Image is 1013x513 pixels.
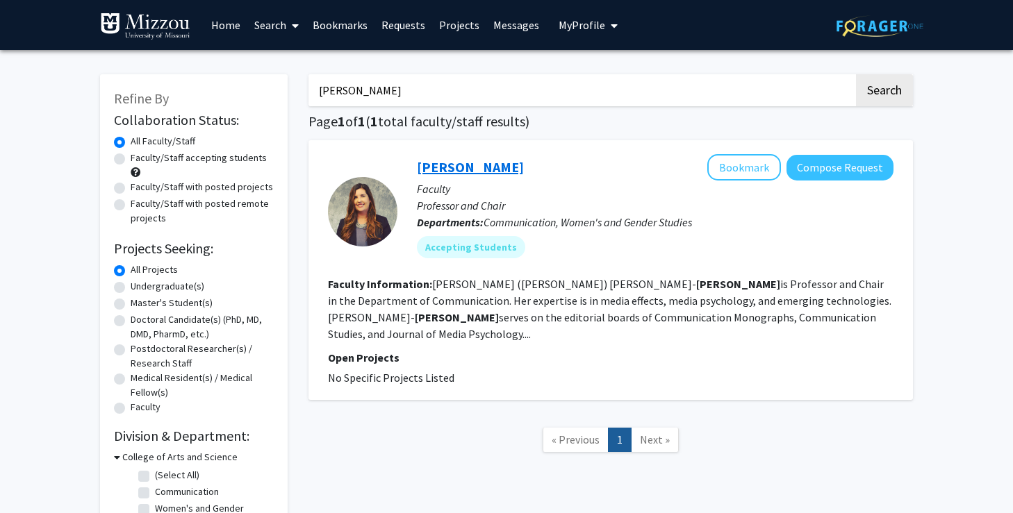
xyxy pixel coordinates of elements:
[417,158,524,176] a: [PERSON_NAME]
[486,1,546,49] a: Messages
[306,1,374,49] a: Bookmarks
[552,432,600,446] span: « Previous
[631,428,679,452] a: Next Page
[328,371,454,385] span: No Specific Projects Listed
[131,134,195,149] label: All Faculty/Staff
[131,342,274,371] label: Postdoctoral Researcher(s) / Research Staff
[131,400,160,414] label: Faculty
[114,112,274,128] h2: Collaboration Status:
[696,277,780,291] b: [PERSON_NAME]
[328,277,891,341] fg-read-more: [PERSON_NAME] ([PERSON_NAME]) [PERSON_NAME]- is Professor and Chair in the Department of Communic...
[417,236,525,258] mat-chip: Accepting Students
[114,240,274,257] h2: Projects Seeking:
[100,12,190,40] img: University of Missouri Logo
[608,428,632,452] a: 1
[10,451,59,503] iframe: Chat
[338,112,345,130] span: 1
[417,197,893,214] p: Professor and Chair
[131,279,204,294] label: Undergraduate(s)
[122,450,238,464] h3: College of Arts and Science
[155,468,199,482] label: (Select All)
[114,90,169,107] span: Refine By
[640,432,670,446] span: Next »
[358,112,365,130] span: 1
[247,1,306,49] a: Search
[837,15,923,37] img: ForagerOne Logo
[131,371,274,400] label: Medical Resident(s) / Medical Fellow(s)
[328,349,893,366] p: Open Projects
[131,296,213,310] label: Master's Student(s)
[131,262,178,277] label: All Projects
[370,112,378,130] span: 1
[417,180,893,197] p: Faculty
[856,74,913,106] button: Search
[484,215,692,229] span: Communication, Women's and Gender Studies
[308,414,913,470] nav: Page navigation
[707,154,781,180] button: Add Elizabeth Behm-Morawitz to Bookmarks
[131,196,274,226] label: Faculty/Staff with posted remote projects
[114,428,274,444] h2: Division & Department:
[155,485,219,499] label: Communication
[415,310,499,324] b: [PERSON_NAME]
[786,155,893,180] button: Compose Request to Elizabeth Behm-Morawitz
[308,113,913,130] h1: Page of ( total faculty/staff results)
[543,428,609,452] a: Previous Page
[328,277,432,291] b: Faculty Information:
[131,180,273,194] label: Faculty/Staff with posted projects
[308,74,854,106] input: Search Keywords
[374,1,432,49] a: Requests
[204,1,247,49] a: Home
[131,312,274,342] label: Doctoral Candidate(s) (PhD, MD, DMD, PharmD, etc.)
[131,151,267,165] label: Faculty/Staff accepting students
[432,1,486,49] a: Projects
[417,215,484,229] b: Departments:
[559,18,605,32] span: My Profile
